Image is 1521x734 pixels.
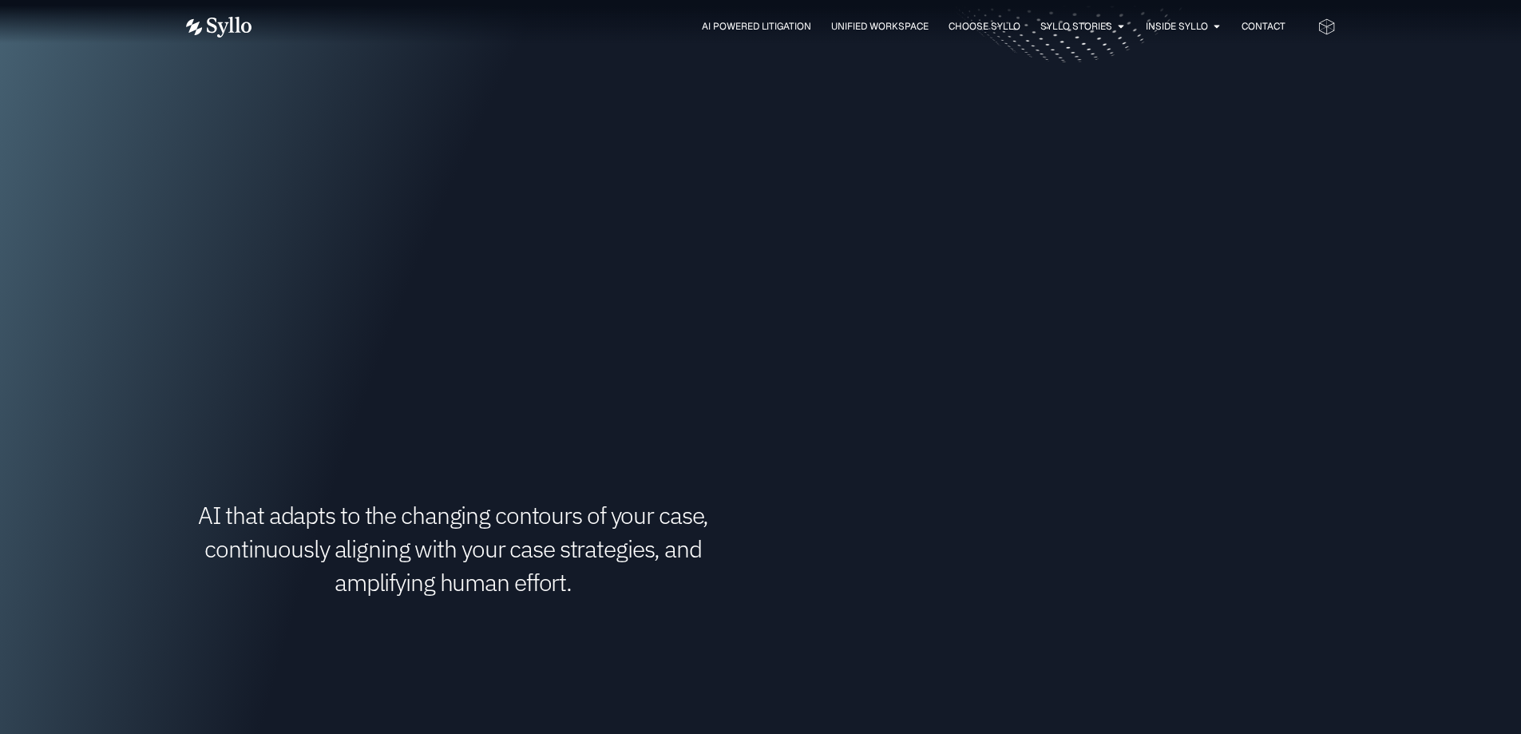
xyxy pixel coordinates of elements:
a: Choose Syllo [949,19,1020,34]
a: Inside Syllo [1146,19,1208,34]
a: AI Powered Litigation [702,19,811,34]
h1: AI that adapts to the changing contours of your case, continuously aligning with your case strate... [186,498,721,599]
img: Vector [186,17,252,38]
a: Syllo Stories [1040,19,1112,34]
a: Unified Workspace [831,19,929,34]
a: Contact [1242,19,1285,34]
div: Menu Toggle [283,19,1285,34]
nav: Menu [283,19,1285,34]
